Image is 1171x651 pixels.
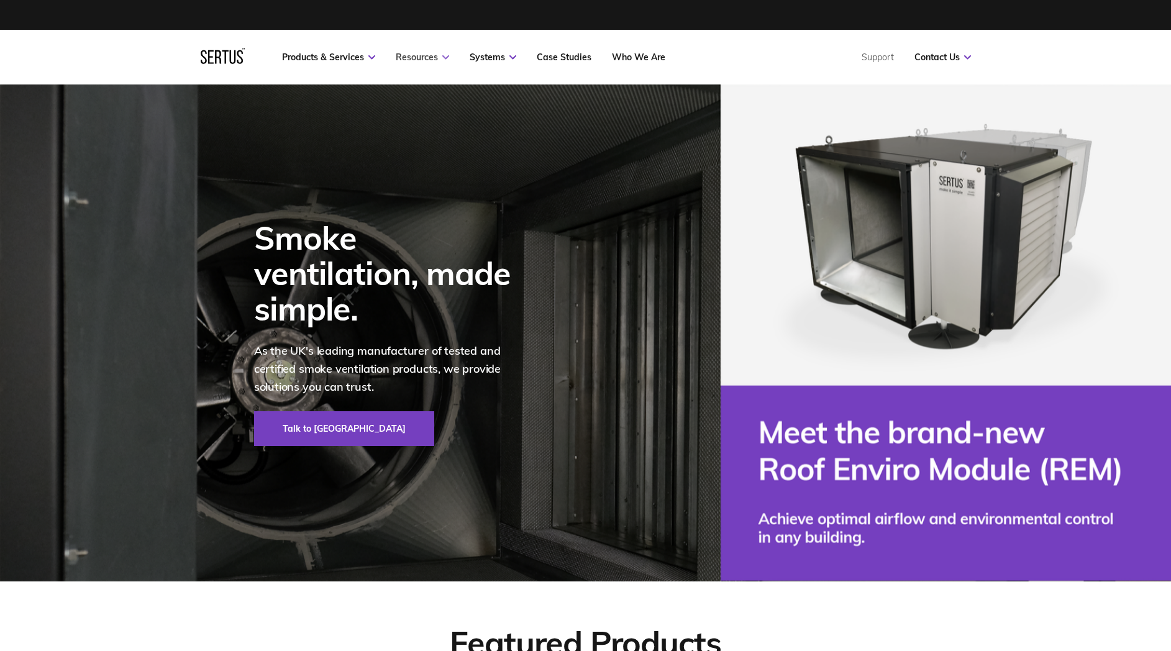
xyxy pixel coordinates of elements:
[537,52,591,63] a: Case Studies
[254,342,527,396] p: As the UK's leading manufacturer of tested and certified smoke ventilation products, we provide s...
[862,52,894,63] a: Support
[470,52,516,63] a: Systems
[282,52,375,63] a: Products & Services
[914,52,971,63] a: Contact Us
[254,220,527,327] div: Smoke ventilation, made simple.
[947,507,1171,651] iframe: Chat Widget
[254,411,434,446] a: Talk to [GEOGRAPHIC_DATA]
[612,52,665,63] a: Who We Are
[396,52,449,63] a: Resources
